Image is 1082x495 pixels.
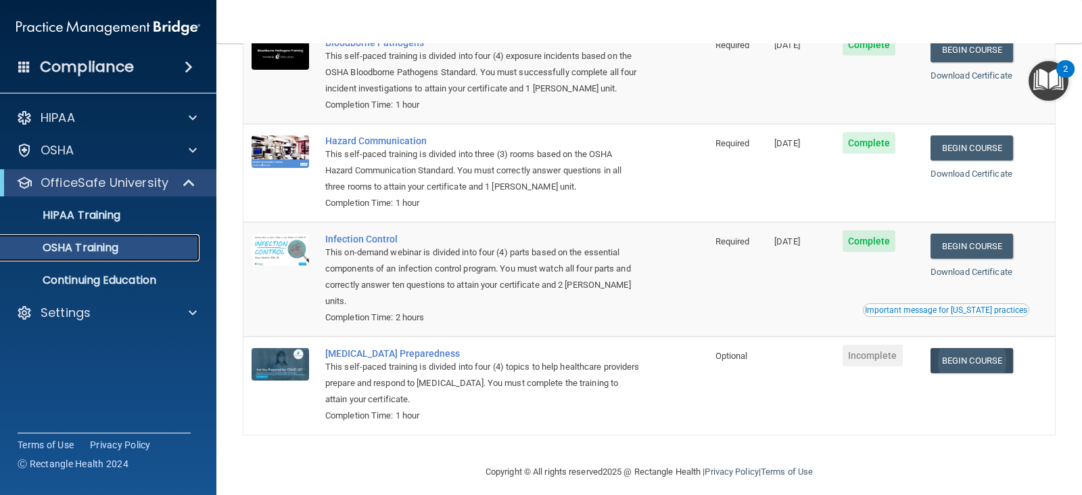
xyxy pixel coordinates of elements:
a: OfficeSafe University [16,175,196,191]
a: Settings [16,305,197,321]
div: This self-paced training is divided into four (4) exposure incidents based on the OSHA Bloodborne... [325,48,640,97]
h4: Compliance [40,58,134,77]
div: Important message for [US_STATE] practices [865,306,1027,314]
span: Required [715,138,750,148]
div: Copyright © All rights reserved 2025 @ Rectangle Health | | [402,450,896,494]
div: This self-paced training is divided into four (4) topics to help healthcare providers prepare and... [325,359,640,408]
p: HIPAA [41,110,75,126]
div: 2 [1063,69,1068,87]
a: Privacy Policy [90,438,151,452]
a: Download Certificate [931,267,1012,277]
div: Completion Time: 1 hour [325,195,640,211]
div: Completion Time: 1 hour [325,97,640,113]
span: Incomplete [843,345,903,366]
div: Completion Time: 1 hour [325,408,640,424]
a: Download Certificate [931,169,1012,179]
span: Required [715,236,750,246]
span: Complete [843,34,896,56]
div: Completion Time: 2 hours [325,309,640,326]
a: OSHA [16,142,197,158]
span: Complete [843,132,896,154]
button: Read this if you are a dental practitioner in the state of CA [863,303,1029,317]
p: Continuing Education [9,274,193,287]
span: Required [715,40,750,50]
a: Begin Course [931,135,1013,160]
span: [DATE] [774,138,800,148]
span: Complete [843,230,896,252]
a: [MEDICAL_DATA] Preparedness [325,348,640,359]
p: OSHA [41,142,74,158]
span: [DATE] [774,236,800,246]
span: Optional [715,351,748,361]
a: Begin Course [931,348,1013,373]
a: Terms of Use [18,438,74,452]
p: Settings [41,305,91,321]
a: Begin Course [931,234,1013,259]
a: Privacy Policy [705,467,758,477]
a: HIPAA [16,110,197,126]
a: Download Certificate [931,70,1012,81]
div: This self-paced training is divided into three (3) rooms based on the OSHA Hazard Communication S... [325,146,640,195]
span: [DATE] [774,40,800,50]
a: Terms of Use [761,467,813,477]
p: OSHA Training [9,241,118,255]
a: Hazard Communication [325,135,640,146]
div: This on-demand webinar is divided into four (4) parts based on the essential components of an inf... [325,244,640,309]
p: OfficeSafe University [41,175,168,191]
button: Open Resource Center, 2 new notifications [1029,61,1068,101]
span: Ⓒ Rectangle Health 2024 [18,457,128,471]
p: HIPAA Training [9,209,120,222]
a: Infection Control [325,234,640,244]
img: PMB logo [16,14,200,41]
a: Begin Course [931,37,1013,62]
